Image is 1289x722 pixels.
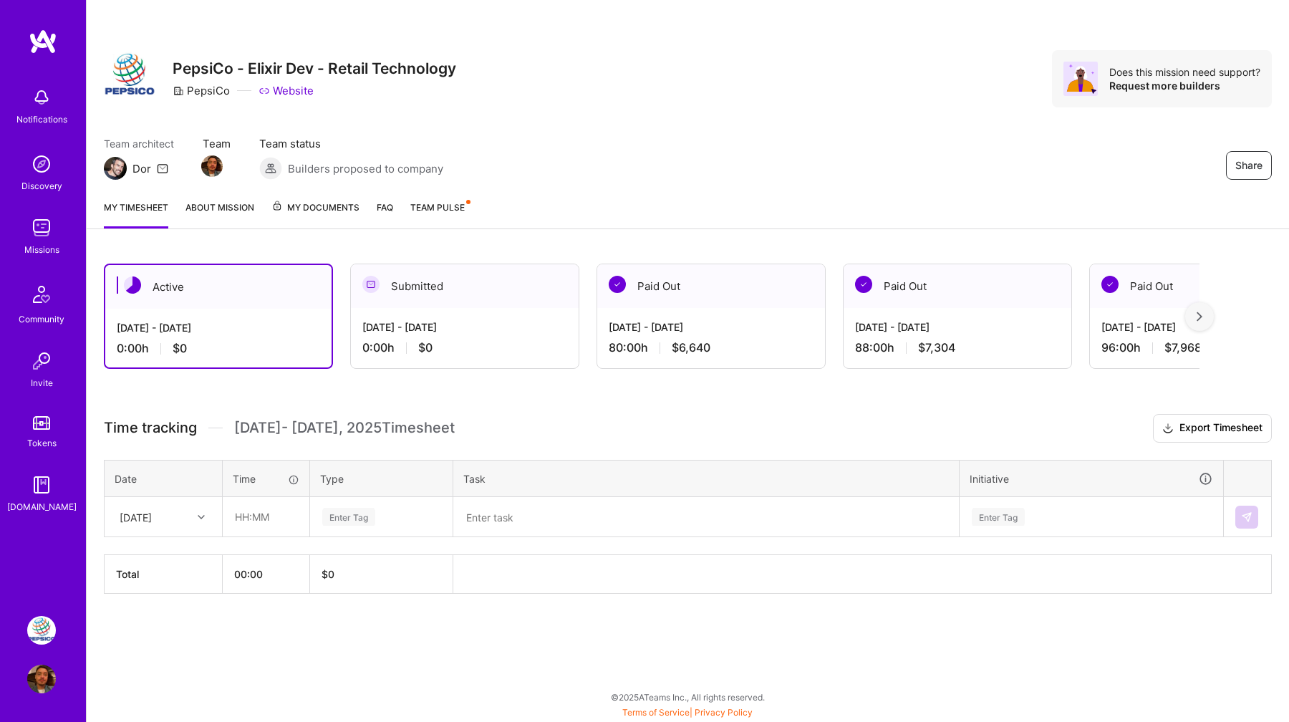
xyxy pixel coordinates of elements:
[24,665,59,693] a: User Avatar
[259,83,314,98] a: Website
[117,341,320,356] div: 0:00 h
[609,340,814,355] div: 80:00 h
[223,555,310,594] th: 00:00
[1109,65,1260,79] div: Does this mission need support?
[918,340,955,355] span: $7,304
[24,242,59,257] div: Missions
[86,679,1289,715] div: © 2025 ATeams Inc., All rights reserved.
[105,555,223,594] th: Total
[855,319,1060,334] div: [DATE] - [DATE]
[855,276,872,293] img: Paid Out
[104,200,168,228] a: My timesheet
[410,202,465,213] span: Team Pulse
[695,707,753,718] a: Privacy Policy
[1109,79,1260,92] div: Request more builders
[24,616,59,645] a: PepsiCo - Elixir Dev - Retail Technology
[322,568,334,580] span: $ 0
[233,471,299,486] div: Time
[377,200,393,228] a: FAQ
[1197,312,1202,322] img: right
[173,59,456,77] h3: PepsiCo - Elixir Dev - Retail Technology
[201,155,223,177] img: Team Member Avatar
[203,154,221,178] a: Team Member Avatar
[173,85,184,97] i: icon CompanyGray
[27,665,56,693] img: User Avatar
[124,276,141,294] img: Active
[120,509,152,524] div: [DATE]
[672,340,710,355] span: $6,640
[1101,276,1119,293] img: Paid Out
[844,264,1071,308] div: Paid Out
[622,707,690,718] a: Terms of Service
[259,157,282,180] img: Builders proposed to company
[609,319,814,334] div: [DATE] - [DATE]
[117,320,320,335] div: [DATE] - [DATE]
[223,498,309,536] input: HH:MM
[271,200,359,216] span: My Documents
[132,161,151,176] div: Dor
[27,616,56,645] img: PepsiCo - Elixir Dev - Retail Technology
[33,416,50,430] img: tokens
[29,29,57,54] img: logo
[970,471,1213,487] div: Initiative
[1162,421,1174,436] i: icon Download
[31,375,53,390] div: Invite
[157,163,168,174] i: icon Mail
[1235,158,1263,173] span: Share
[105,265,332,309] div: Active
[597,264,825,308] div: Paid Out
[173,83,230,98] div: PepsiCo
[271,200,359,228] a: My Documents
[362,276,380,293] img: Submitted
[21,178,62,193] div: Discovery
[27,435,57,451] div: Tokens
[27,150,56,178] img: discovery
[362,340,567,355] div: 0:00 h
[16,112,67,127] div: Notifications
[351,264,579,308] div: Submitted
[104,136,174,151] span: Team architect
[410,200,469,228] a: Team Pulse
[453,460,960,497] th: Task
[234,419,455,437] span: [DATE] - [DATE] , 2025 Timesheet
[855,340,1060,355] div: 88:00 h
[27,347,56,375] img: Invite
[173,341,187,356] span: $0
[7,499,77,514] div: [DOMAIN_NAME]
[1226,151,1272,180] button: Share
[1241,511,1252,523] img: Submit
[27,471,56,499] img: guide book
[322,506,375,528] div: Enter Tag
[1063,62,1098,96] img: Avatar
[1164,340,1202,355] span: $7,968
[198,514,205,521] i: icon Chevron
[609,276,626,293] img: Paid Out
[104,50,155,102] img: Company Logo
[27,213,56,242] img: teamwork
[310,460,453,497] th: Type
[622,707,753,718] span: |
[418,340,433,355] span: $0
[104,157,127,180] img: Team Architect
[288,161,443,176] span: Builders proposed to company
[362,319,567,334] div: [DATE] - [DATE]
[185,200,254,228] a: About Mission
[24,277,59,312] img: Community
[259,136,443,151] span: Team status
[27,83,56,112] img: bell
[1153,414,1272,443] button: Export Timesheet
[105,460,223,497] th: Date
[104,419,197,437] span: Time tracking
[19,312,64,327] div: Community
[972,506,1025,528] div: Enter Tag
[203,136,231,151] span: Team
